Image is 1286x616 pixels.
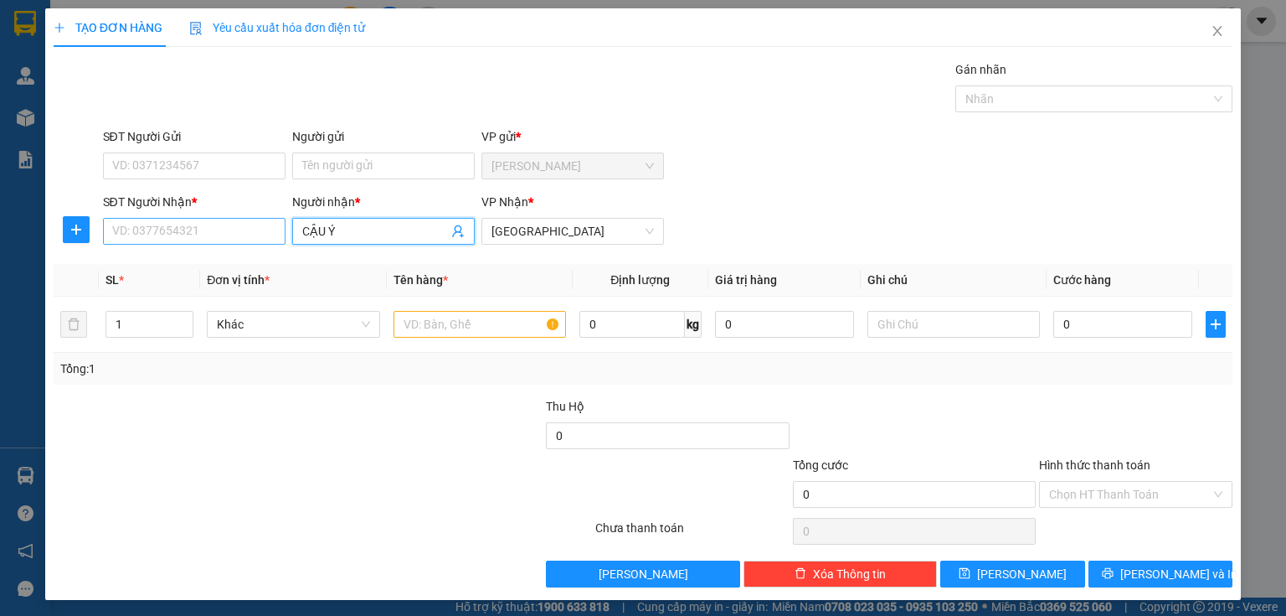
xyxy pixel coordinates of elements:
[103,193,285,211] div: SĐT Người Nhận
[105,273,119,287] span: SL
[60,360,497,378] div: Tổng: 1
[977,565,1067,583] span: [PERSON_NAME]
[481,127,664,146] div: VP gửi
[1053,273,1111,287] span: Cước hàng
[1088,561,1233,588] button: printer[PERSON_NAME] và In
[64,223,89,236] span: plus
[594,519,790,548] div: Chưa thanh toán
[1120,565,1237,583] span: [PERSON_NAME] và In
[813,565,886,583] span: Xóa Thông tin
[207,273,270,287] span: Đơn vị tính
[1194,8,1241,55] button: Close
[685,311,702,338] span: kg
[54,21,162,34] span: TẠO ĐƠN HÀNG
[54,22,65,34] span: plus
[491,153,654,179] span: Phan Rang
[793,458,848,472] span: Tổng cước
[959,567,970,581] span: save
[715,273,777,287] span: Giá trị hàng
[1211,24,1224,38] span: close
[1039,458,1150,472] label: Hình thức thanh toán
[715,311,854,338] input: 0
[292,127,475,146] div: Người gửi
[481,195,528,209] span: VP Nhận
[955,63,1006,76] label: Gán nhãn
[1206,318,1225,331] span: plus
[610,273,670,287] span: Định lượng
[394,311,566,338] input: VD: Bàn, Ghế
[63,216,90,243] button: plus
[861,264,1047,297] th: Ghi chú
[940,561,1085,588] button: save[PERSON_NAME]
[1102,567,1114,581] span: printer
[103,127,285,146] div: SĐT Người Gửi
[217,312,369,337] span: Khác
[546,400,584,413] span: Thu Hộ
[491,219,654,244] span: Sài Gòn
[60,311,87,338] button: delete
[394,273,448,287] span: Tên hàng
[189,21,366,34] span: Yêu cầu xuất hóa đơn điện tử
[451,225,465,238] span: user-add
[867,311,1040,338] input: Ghi Chú
[599,565,688,583] span: [PERSON_NAME]
[743,561,937,588] button: deleteXóa Thông tin
[795,567,806,581] span: delete
[189,22,203,35] img: icon
[1206,311,1226,338] button: plus
[292,193,475,211] div: Người nhận
[546,561,739,588] button: [PERSON_NAME]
